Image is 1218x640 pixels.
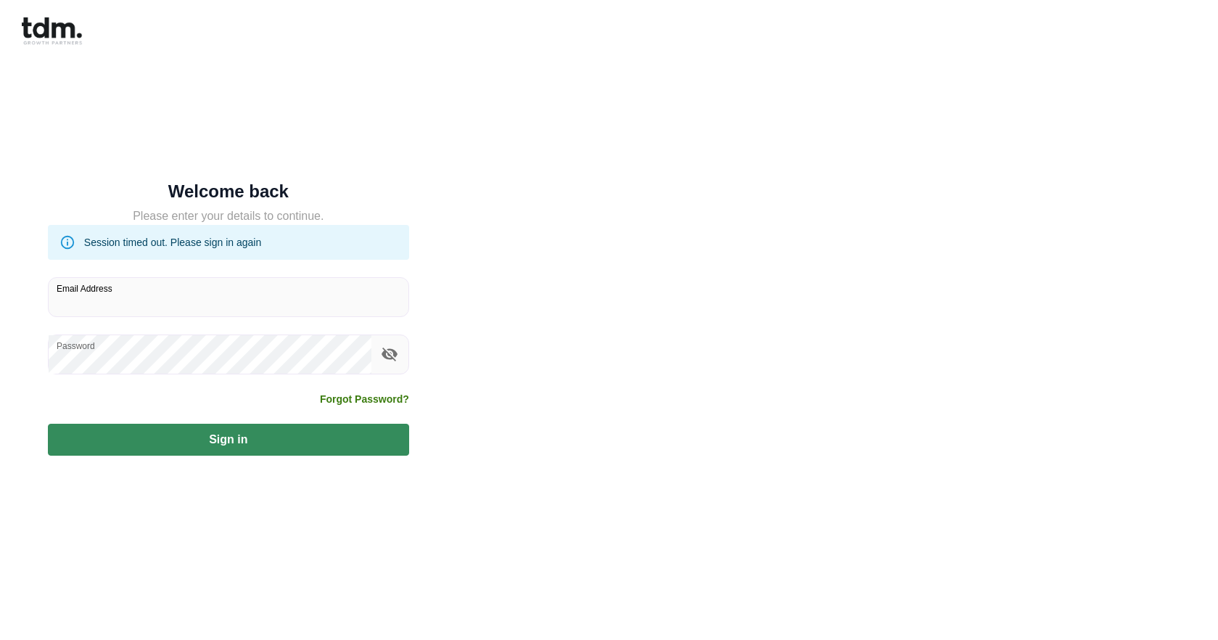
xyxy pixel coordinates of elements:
[57,340,95,352] label: Password
[320,392,409,406] a: Forgot Password?
[84,229,261,255] div: Session timed out. Please sign in again
[377,342,402,366] button: toggle password visibility
[57,282,112,295] label: Email Address
[48,184,409,199] h5: Welcome back
[48,424,409,456] button: Sign in
[48,208,409,225] h5: Please enter your details to continue.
